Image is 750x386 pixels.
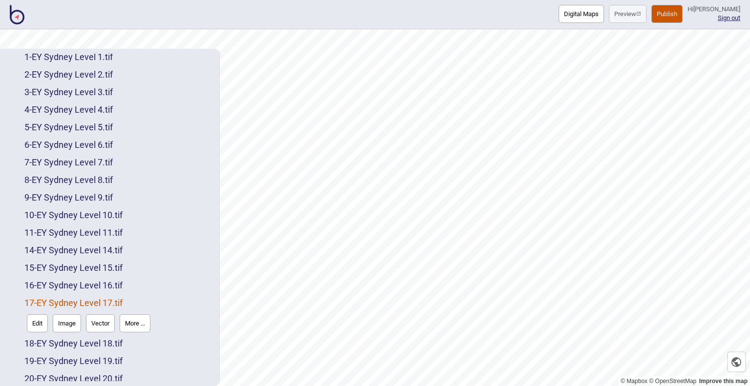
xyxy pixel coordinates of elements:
[24,277,209,294] div: EY Sydney Level 16.tif
[24,352,209,370] div: EY Sydney Level 19.tif
[24,280,123,290] a: 16-EY Sydney Level 16.tif
[24,373,123,384] a: 20-EY Sydney Level 20.tif
[621,378,647,385] a: Mapbox
[24,122,113,132] a: 5-EY Sydney Level 5.tif
[83,312,117,335] a: Vector
[24,259,209,277] div: EY Sydney Level 15.tif
[24,210,123,220] a: 10-EY Sydney Level 10.tif
[24,242,209,259] div: EY Sydney Level 14.tif
[53,314,81,332] button: Image
[86,314,115,332] button: Vector
[651,5,683,23] button: Publish
[24,119,209,136] div: EY Sydney Level 5.tif
[24,294,209,335] div: EY Sydney Level 17.tif
[24,154,209,171] div: EY Sydney Level 7.tif
[117,312,153,335] a: More ...
[718,14,740,21] button: Sign out
[24,104,113,115] a: 4-EY Sydney Level 4.tif
[24,48,209,66] div: EY Sydney Level 1.tif
[24,312,50,335] a: Edit
[24,192,113,203] a: 9-EY Sydney Level 9.tif
[649,378,696,385] a: OpenStreetMap
[24,87,113,97] a: 3-EY Sydney Level 3.tif
[24,356,123,366] a: 19-EY Sydney Level 19.tif
[24,69,113,80] a: 2-EY Sydney Level 2.tif
[687,5,740,14] div: Hi [PERSON_NAME]
[24,175,113,185] a: 8-EY Sydney Level 8.tif
[699,378,748,385] a: Map feedback
[24,171,209,189] div: EY Sydney Level 8.tif
[50,312,83,335] a: Image
[24,227,123,238] a: 11-EY Sydney Level 11.tif
[24,206,209,224] div: EY Sydney Level 10.tif
[27,314,48,332] button: Edit
[24,140,113,150] a: 6-EY Sydney Level 6.tif
[24,101,209,119] div: EY Sydney Level 4.tif
[559,5,604,23] button: Digital Maps
[24,335,209,352] div: EY Sydney Level 18.tif
[24,189,209,206] div: EY Sydney Level 9.tif
[24,338,123,348] a: 18-EY Sydney Level 18.tif
[24,83,209,101] div: EY Sydney Level 3.tif
[24,52,113,62] a: 1-EY Sydney Level 1.tif
[24,66,209,83] div: EY Sydney Level 2.tif
[10,5,24,24] img: BindiMaps CMS
[636,11,641,16] img: preview
[24,157,113,167] a: 7-EY Sydney Level 7.tif
[24,245,123,255] a: 14-EY Sydney Level 14.tif
[24,298,123,308] a: 17-EY Sydney Level 17.tif
[609,5,646,23] a: Previewpreview
[609,5,646,23] button: Preview
[24,136,209,154] div: EY Sydney Level 6.tif
[24,224,209,242] div: EY Sydney Level 11.tif
[120,314,150,332] button: More ...
[24,263,123,273] a: 15-EY Sydney Level 15.tif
